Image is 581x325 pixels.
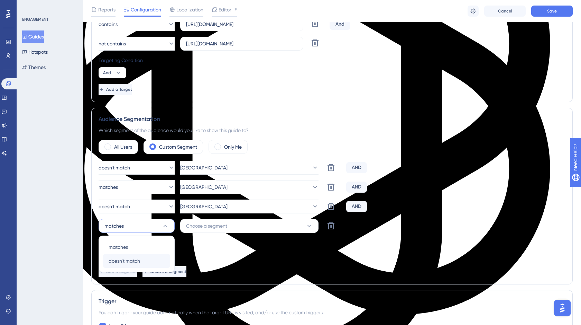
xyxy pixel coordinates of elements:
[346,201,367,212] div: AND
[180,219,319,233] button: Choose a segment
[180,183,228,191] span: [GEOGRAPHIC_DATA]
[484,6,526,17] button: Cancel
[22,61,46,73] button: Themes
[180,161,319,175] button: [GEOGRAPHIC_DATA]
[346,162,367,173] div: AND
[330,19,350,30] div: And
[99,20,118,28] span: contains
[99,39,126,48] span: not contains
[99,200,175,213] button: doesn't match
[104,222,124,230] span: matches
[99,161,175,175] button: doesn't match
[99,84,132,95] button: Add a Target
[180,164,228,172] span: [GEOGRAPHIC_DATA]
[552,298,573,318] iframe: UserGuiding AI Assistant Launcher
[186,222,227,230] span: Choose a segment
[99,56,565,64] div: Targeting Condition
[103,240,170,254] button: matches
[176,6,203,14] span: Localization
[22,30,44,43] button: Guides
[99,202,130,211] span: doesn't match
[99,67,126,78] button: And
[186,40,297,47] input: yourwebsite.com/path
[22,17,48,22] div: ENGAGEMENT
[16,2,43,10] span: Need Help?
[99,115,565,123] div: Audience Segmentation
[531,6,573,17] button: Save
[109,243,128,251] span: matches
[99,37,175,51] button: not contains
[180,202,228,211] span: [GEOGRAPHIC_DATA]
[186,20,297,28] input: yourwebsite.com/path
[99,126,565,134] div: Which segment of the audience would you like to show this guide to?
[224,143,242,151] label: Only Me
[103,254,170,268] button: doesn't match
[99,219,175,233] button: matches
[99,183,118,191] span: matches
[180,200,319,213] button: [GEOGRAPHIC_DATA]
[99,297,565,306] div: Trigger
[346,182,367,193] div: AND
[106,87,132,92] span: Add a Target
[547,8,557,14] span: Save
[99,164,130,172] span: doesn't match
[99,238,565,247] div: Segmentation Condition
[180,180,319,194] button: [GEOGRAPHIC_DATA]
[131,6,161,14] span: Configuration
[99,180,175,194] button: matches
[98,6,116,14] span: Reports
[159,143,197,151] label: Custom Segment
[114,143,132,151] label: All Users
[109,257,140,265] span: doesn't match
[22,46,48,58] button: Hotspots
[498,8,512,14] span: Cancel
[99,308,565,317] div: You can trigger your guide automatically when the target URL is visited, and/or use the custom tr...
[219,6,231,14] span: Editor
[103,70,111,76] span: And
[99,17,175,31] button: contains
